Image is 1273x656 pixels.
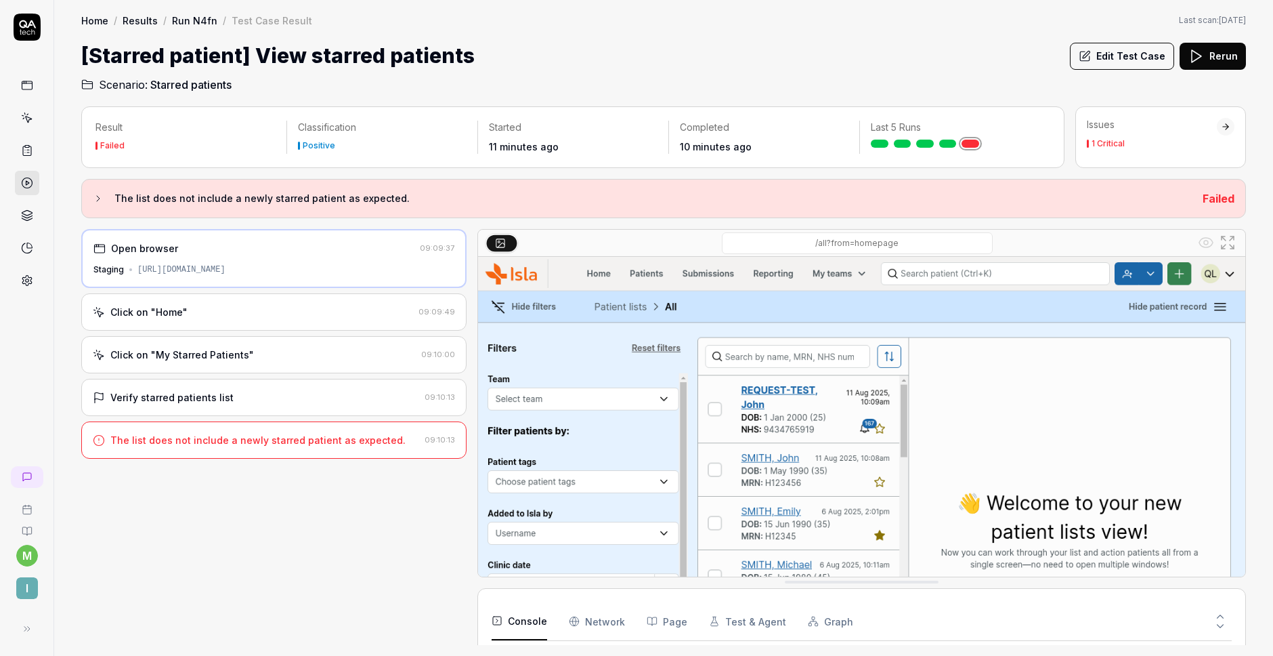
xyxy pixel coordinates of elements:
[303,142,335,150] div: Positive
[11,466,43,488] a: New conversation
[81,41,475,71] h1: [Starred patient] View starred patients
[1179,14,1246,26] button: Last scan:[DATE]
[489,141,559,152] time: 11 minutes ago
[5,567,48,602] button: I
[1179,14,1246,26] span: Last scan:
[16,577,38,599] span: I
[1180,43,1246,70] button: Rerun
[81,14,108,27] a: Home
[114,190,1192,207] h3: The list does not include a newly starred patient as expected.
[110,305,188,319] div: Click on "Home"
[123,14,158,27] a: Results
[16,545,38,567] button: m
[425,392,455,402] time: 09:10:13
[298,121,467,134] p: Classification
[5,493,48,515] a: Book a call with us
[1092,140,1125,148] div: 1 Critical
[808,602,853,640] button: Graph
[93,264,124,276] div: Staging
[418,307,455,316] time: 09:09:49
[172,14,217,27] a: Run N4fn
[1087,118,1217,131] div: Issues
[421,350,455,359] time: 09:10:00
[1195,232,1217,253] button: Show all interative elements
[1219,15,1246,25] time: [DATE]
[1217,232,1238,253] button: Open in full screen
[100,142,125,150] div: Failed
[1203,192,1234,205] span: Failed
[96,77,148,93] span: Scenario:
[680,141,752,152] time: 10 minutes ago
[489,121,657,134] p: Started
[137,264,225,276] div: [URL][DOMAIN_NAME]
[81,77,232,93] a: Scenario:Starred patients
[163,14,167,27] div: /
[114,14,117,27] div: /
[111,241,178,255] div: Open browser
[709,602,786,640] button: Test & Agent
[232,14,312,27] div: Test Case Result
[647,602,687,640] button: Page
[569,602,625,640] button: Network
[93,190,1192,207] button: The list does not include a newly starred patient as expected.
[1070,43,1174,70] button: Edit Test Case
[492,602,547,640] button: Console
[420,243,454,253] time: 09:09:37
[150,77,232,93] span: Starred patients
[110,433,406,447] div: The list does not include a newly starred patient as expected.
[680,121,848,134] p: Completed
[110,390,234,405] div: Verify starred patients list
[871,121,1039,134] p: Last 5 Runs
[5,515,48,537] a: Documentation
[425,435,455,445] time: 09:10:13
[95,121,276,134] p: Result
[223,14,226,27] div: /
[110,348,254,362] div: Click on "My Starred Patients"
